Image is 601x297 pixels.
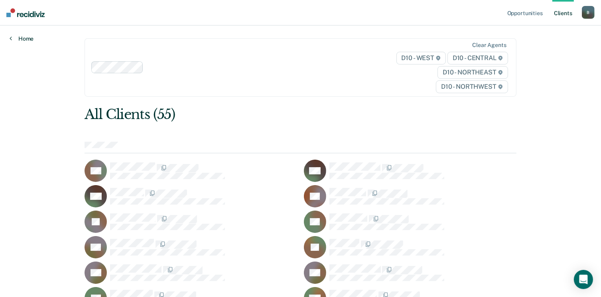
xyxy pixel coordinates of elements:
div: Open Intercom Messenger [574,270,593,289]
div: All Clients (55) [85,106,430,123]
span: D10 - NORTHWEST [436,80,508,93]
span: D10 - CENTRAL [447,52,508,64]
button: B [582,6,595,19]
span: D10 - NORTHEAST [437,66,508,79]
img: Recidiviz [6,8,45,17]
a: Home [10,35,33,42]
span: D10 - WEST [396,52,446,64]
div: Clear agents [472,42,506,49]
